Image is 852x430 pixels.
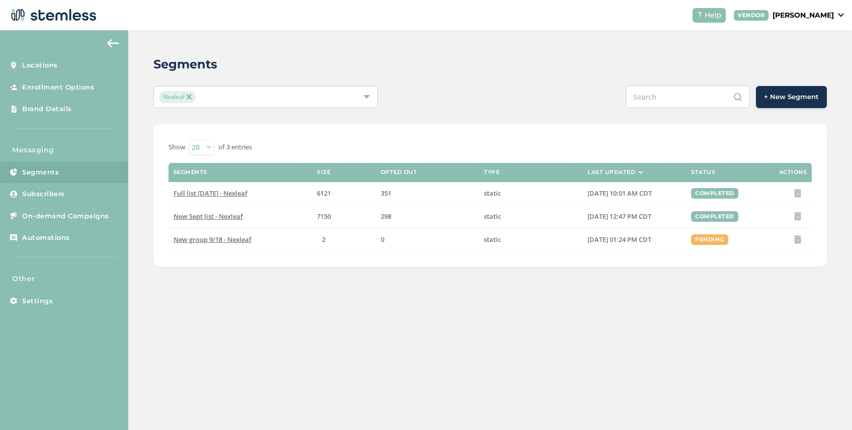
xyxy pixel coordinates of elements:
[174,212,243,221] span: New Sept list - Nexleaf
[22,82,94,93] span: Enrollment Options
[381,235,474,244] label: 0
[317,189,331,198] span: 6121
[691,211,738,222] div: completed
[773,10,834,21] p: [PERSON_NAME]
[484,169,499,176] label: Type
[153,55,217,73] h2: Segments
[22,167,59,178] span: Segments
[174,189,267,198] label: Full list July 2025 - Nexleaf
[802,382,852,430] iframe: Chat Widget
[734,10,769,21] div: VENDOR
[174,169,207,176] label: Segments
[484,235,577,244] label: static
[697,12,703,18] img: icon-help-white-03924b79.svg
[8,5,97,25] img: logo-dark-0685b13c.svg
[381,212,474,221] label: 298
[381,212,391,221] span: 298
[317,212,331,221] span: 7150
[107,39,119,47] img: icon-arrow-back-accent-c549486e.svg
[277,189,371,198] label: 6121
[691,169,715,176] label: Status
[174,189,247,198] span: Full list [DATE] - Nexleaf
[381,169,417,176] label: Opted Out
[484,212,577,221] label: static
[587,212,681,221] label: 09/18/2025 12:47 PM CDT
[22,189,65,199] span: Subscribers
[22,233,70,243] span: Automations
[174,212,267,221] label: New Sept list - Nexleaf
[484,235,501,244] span: static
[277,212,371,221] label: 7150
[22,211,109,221] span: On-demand Campaigns
[174,235,251,244] span: New group 9/18 - Nexleaf
[187,94,192,99] img: icon-close-accent-8a337256.svg
[22,60,58,70] span: Locations
[277,235,371,244] label: 2
[587,212,651,221] span: [DATE] 12:47 PM CDT
[317,169,330,176] label: Size
[638,171,643,174] img: icon-sort-1e1d7615.svg
[587,169,635,176] label: Last Updated
[381,189,391,198] span: 351
[587,189,681,198] label: 07/03/2025 10:01 AM CDT
[484,189,501,198] span: static
[838,13,844,17] img: icon_down-arrow-small-66adaf34.svg
[736,163,812,182] th: Actions
[764,92,819,102] span: + New Segment
[484,212,501,221] span: static
[756,86,827,108] button: + New Segment
[381,189,474,198] label: 351
[587,235,681,244] label: 09/18/2025 01:24 PM CDT
[587,235,651,244] span: [DATE] 01:24 PM CDT
[159,91,196,103] span: Nexleaf
[168,142,185,152] label: Show
[174,235,267,244] label: New group 9/18 - Nexleaf
[587,189,652,198] span: [DATE] 10:01 AM CDT
[218,142,252,152] label: of 3 entries
[691,188,738,199] div: completed
[484,189,577,198] label: static
[691,234,728,245] div: pending
[22,104,72,114] span: Brand Details
[322,235,325,244] span: 2
[22,296,53,306] span: Settings
[705,10,722,21] span: Help
[626,85,750,108] input: Search
[381,235,384,244] span: 0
